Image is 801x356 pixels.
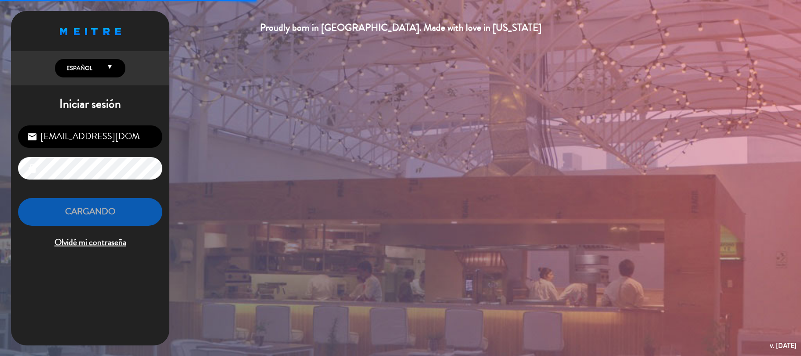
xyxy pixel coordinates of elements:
span: Español [64,64,92,73]
div: v. [DATE] [770,340,797,352]
h1: Iniciar sesión [11,97,169,112]
i: lock [27,163,37,174]
input: Correo Electrónico [18,125,162,148]
button: Cargando [18,198,162,226]
i: email [27,132,37,142]
span: Olvidé mi contraseña [18,235,162,250]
